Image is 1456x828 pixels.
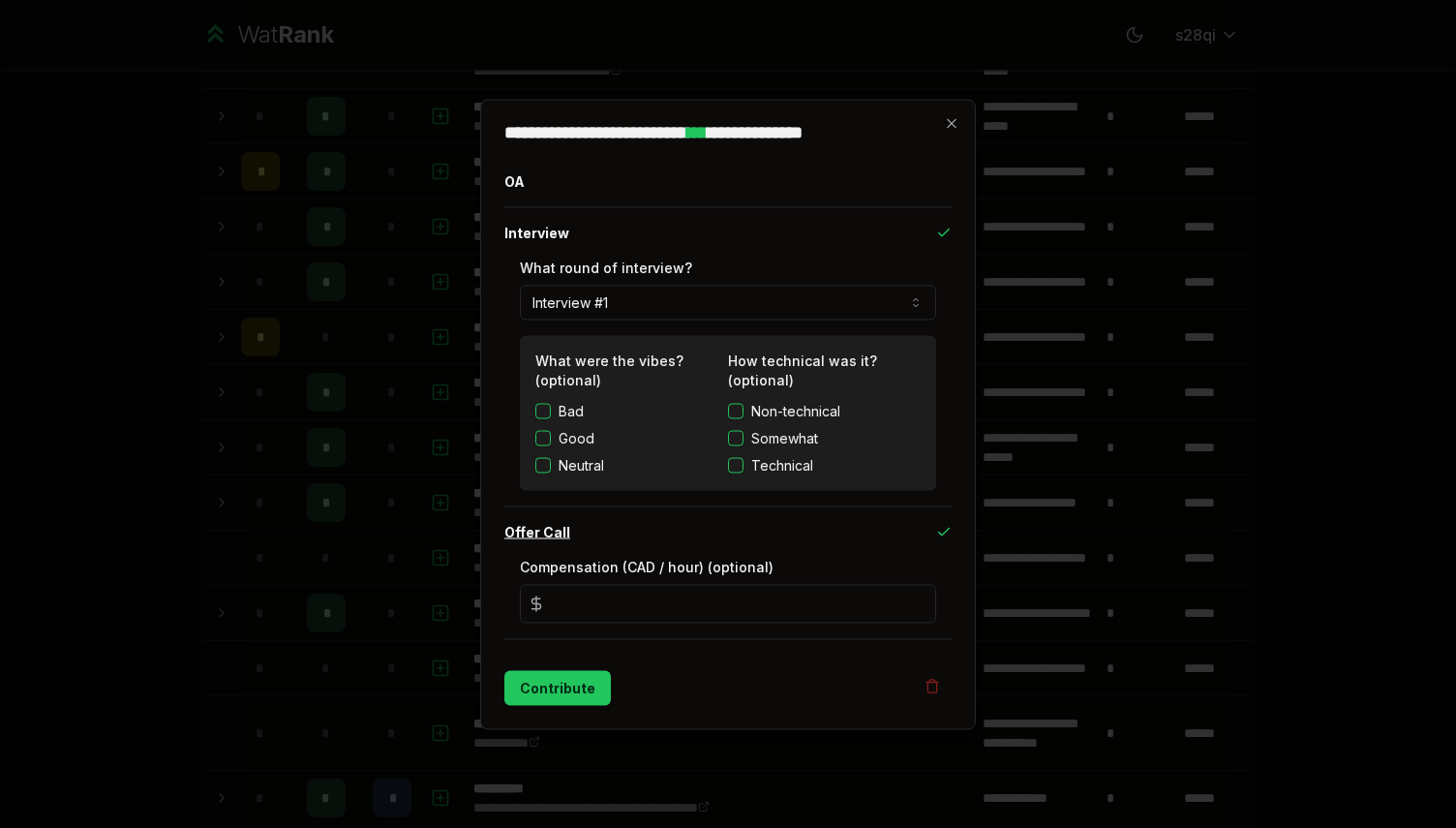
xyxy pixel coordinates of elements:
[751,455,813,475] span: Technical
[559,428,594,447] label: Good
[504,156,952,206] button: OA
[559,455,604,475] label: Neutral
[504,506,952,557] button: Offer Call
[751,401,840,420] span: Non-technical
[504,670,611,705] button: Contribute
[504,557,952,638] div: Offer Call
[728,403,743,418] button: Non-technical
[504,207,952,258] button: Interview
[559,401,584,420] label: Bad
[520,259,692,275] label: What round of interview?
[520,558,773,574] label: Compensation (CAD / hour) (optional)
[504,258,952,506] div: Interview
[728,457,743,473] button: Technical
[751,428,818,447] span: Somewhat
[535,352,683,387] label: What were the vibes? (optional)
[728,352,877,387] label: How technical was it? (optional)
[728,430,743,445] button: Somewhat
